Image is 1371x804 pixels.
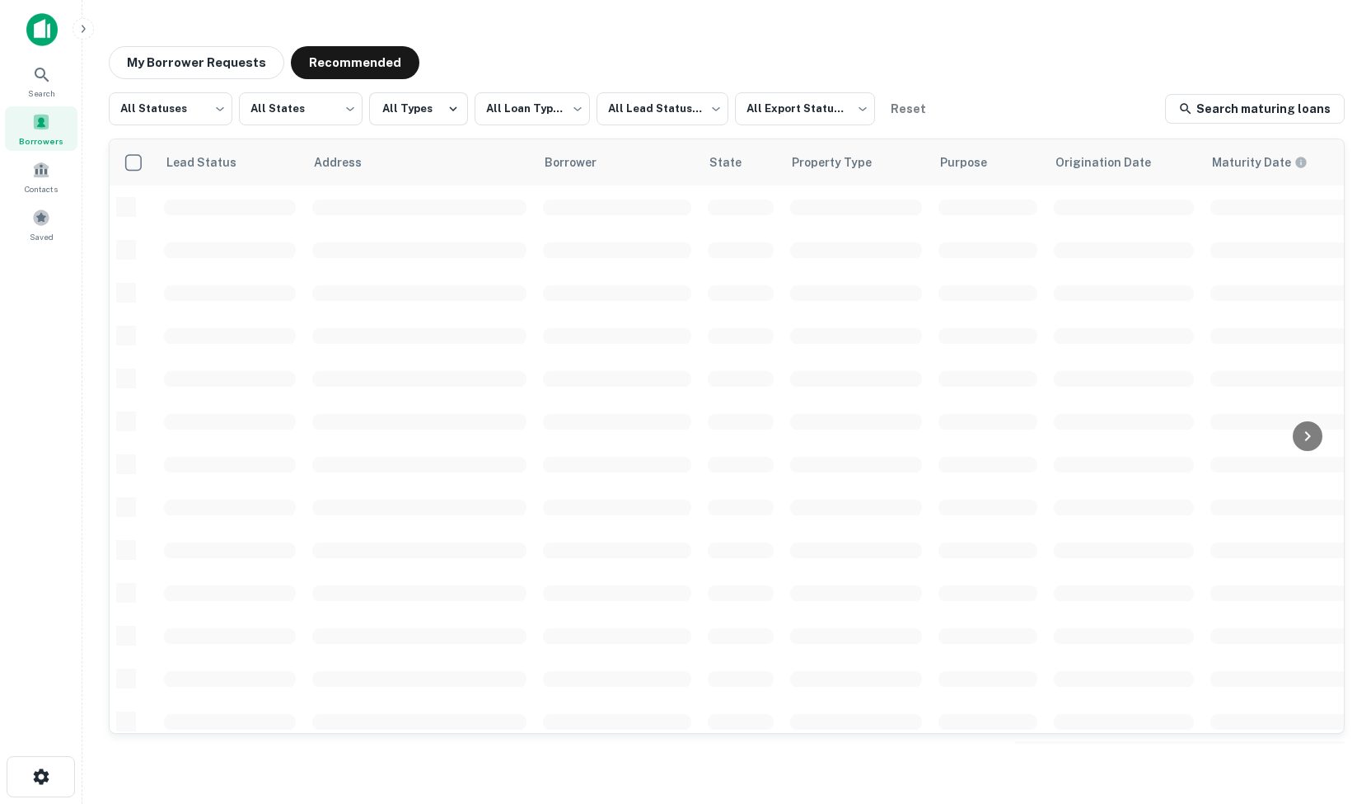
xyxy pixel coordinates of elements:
iframe: Chat Widget [1289,619,1371,698]
button: Reset [882,92,934,125]
th: Address [304,139,535,186]
button: All Types [369,92,468,125]
div: All States [239,87,363,130]
span: Origination Date [1055,153,1172,172]
span: Saved [30,230,54,243]
div: All Statuses [109,87,232,130]
button: Recommended [291,46,419,79]
span: Borrowers [19,134,63,148]
th: Property Type [782,139,930,186]
a: Borrowers [5,106,77,151]
img: capitalize-icon.png [26,13,58,46]
span: Search [28,87,55,100]
div: Maturity dates displayed may be estimated. Please contact the lender for the most accurate maturi... [1212,153,1308,172]
span: Maturity dates displayed may be estimated. Please contact the lender for the most accurate maturi... [1212,153,1329,172]
span: Address [314,153,383,172]
th: Lead Status [156,139,304,186]
th: Origination Date [1046,139,1202,186]
a: Search maturing loans [1165,94,1345,124]
a: Contacts [5,154,77,199]
div: All Export Statuses [735,87,875,130]
span: Property Type [792,153,893,172]
span: Lead Status [166,153,258,172]
a: Saved [5,202,77,247]
h6: Maturity Date [1212,153,1291,172]
th: Maturity dates displayed may be estimated. Please contact the lender for the most accurate maturi... [1202,139,1359,186]
span: Contacts [25,182,58,195]
th: Borrower [535,139,700,186]
th: Purpose [930,139,1046,186]
a: Search [5,59,77,103]
th: State [700,139,782,186]
div: All Loan Types [475,87,590,130]
button: My Borrower Requests [109,46,284,79]
span: State [709,153,763,172]
span: Purpose [940,153,1008,172]
div: All Lead Statuses [597,87,728,130]
span: Borrower [545,153,618,172]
